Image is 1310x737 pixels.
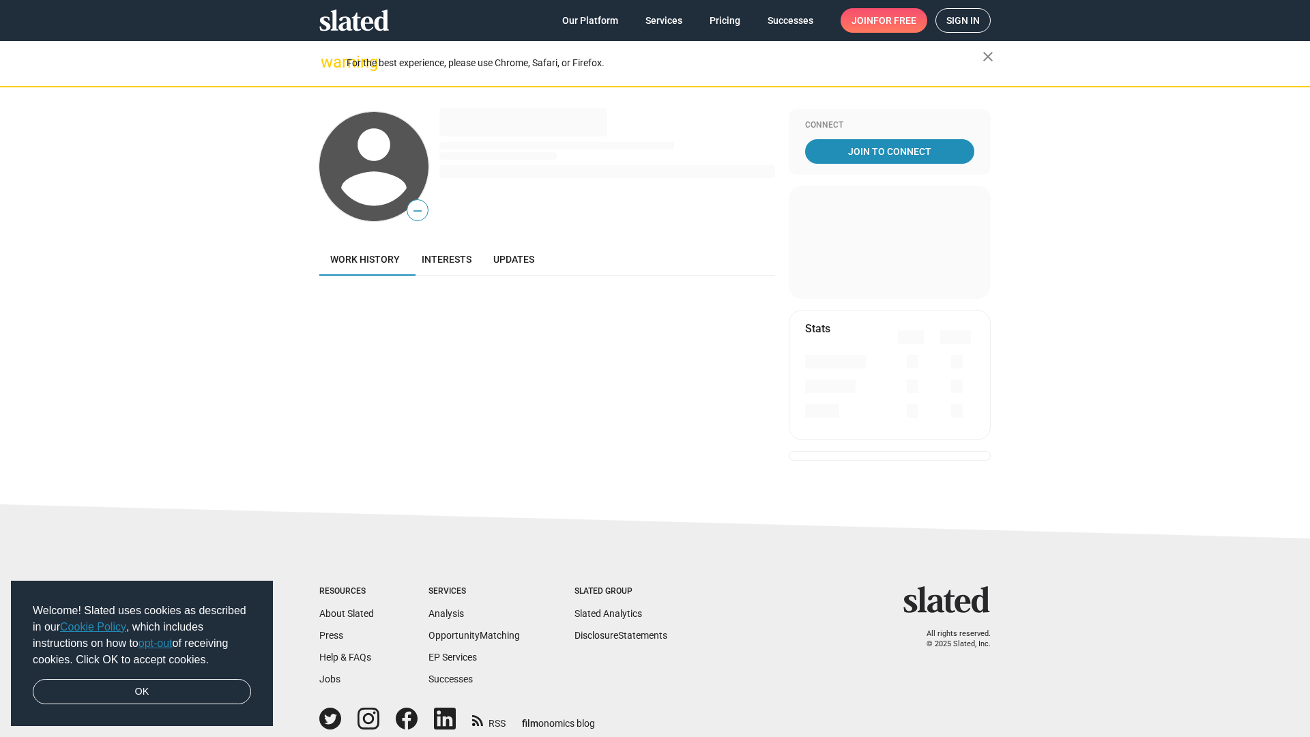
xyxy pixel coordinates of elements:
[873,8,916,33] span: for free
[522,718,538,729] span: film
[407,202,428,220] span: —
[699,8,751,33] a: Pricing
[411,243,482,276] a: Interests
[946,9,980,32] span: Sign in
[139,637,173,649] a: opt-out
[757,8,824,33] a: Successes
[808,139,972,164] span: Join To Connect
[428,630,520,641] a: OpportunityMatching
[11,581,273,727] div: cookieconsent
[428,586,520,597] div: Services
[805,321,830,336] mat-card-title: Stats
[768,8,813,33] span: Successes
[551,8,629,33] a: Our Platform
[635,8,693,33] a: Services
[522,706,595,730] a: filmonomics blog
[330,254,400,265] span: Work history
[805,120,974,131] div: Connect
[935,8,991,33] a: Sign in
[805,139,974,164] a: Join To Connect
[710,8,740,33] span: Pricing
[319,608,374,619] a: About Slated
[912,629,991,649] p: All rights reserved. © 2025 Slated, Inc.
[321,54,337,70] mat-icon: warning
[645,8,682,33] span: Services
[33,679,251,705] a: dismiss cookie message
[319,586,374,597] div: Resources
[574,586,667,597] div: Slated Group
[319,630,343,641] a: Press
[841,8,927,33] a: Joinfor free
[574,630,667,641] a: DisclosureStatements
[493,254,534,265] span: Updates
[428,674,473,684] a: Successes
[428,652,477,663] a: EP Services
[428,608,464,619] a: Analysis
[347,54,982,72] div: For the best experience, please use Chrome, Safari, or Firefox.
[574,608,642,619] a: Slated Analytics
[562,8,618,33] span: Our Platform
[980,48,996,65] mat-icon: close
[319,674,340,684] a: Jobs
[33,603,251,668] span: Welcome! Slated uses cookies as described in our , which includes instructions on how to of recei...
[60,621,126,633] a: Cookie Policy
[851,8,916,33] span: Join
[472,709,506,730] a: RSS
[319,652,371,663] a: Help & FAQs
[319,243,411,276] a: Work history
[482,243,545,276] a: Updates
[422,254,471,265] span: Interests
